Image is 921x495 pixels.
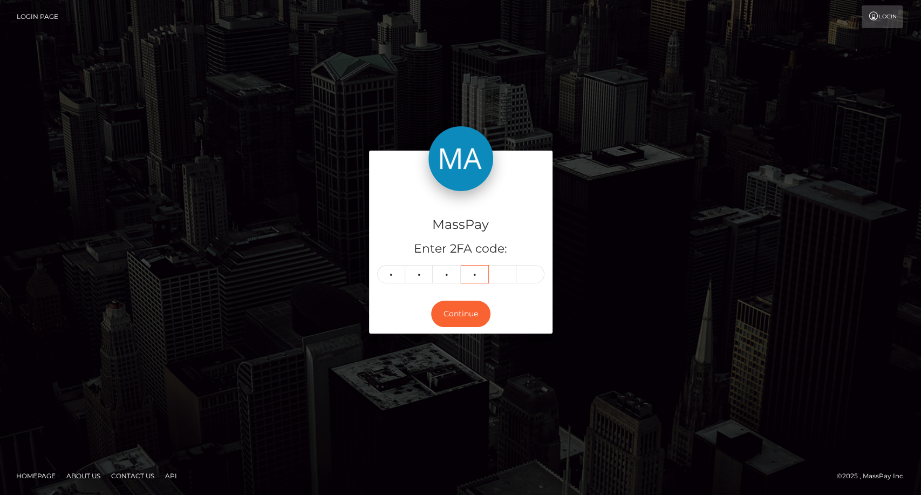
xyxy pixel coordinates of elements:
a: Login Page [17,5,58,28]
a: About Us [62,467,105,484]
button: Continue [431,301,490,327]
h5: Enter 2FA code: [377,241,544,257]
h4: MassPay [377,215,544,234]
a: Homepage [12,467,60,484]
div: © 2025 , MassPay Inc. [837,470,913,482]
a: Login [862,5,903,28]
a: API [161,467,181,484]
a: Contact Us [107,467,159,484]
img: MassPay [428,126,493,191]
